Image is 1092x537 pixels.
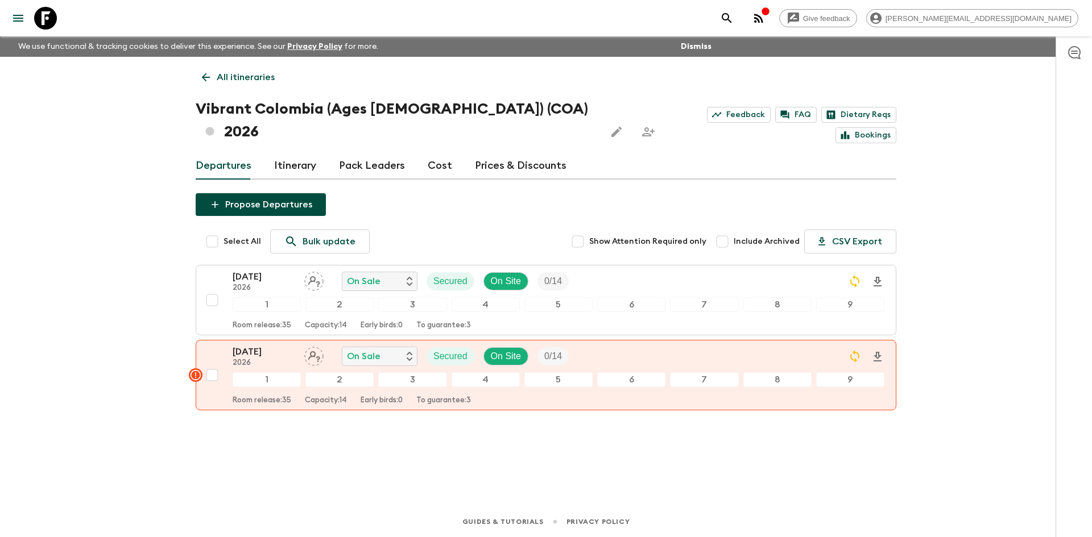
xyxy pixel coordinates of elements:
div: 1 [233,372,301,387]
p: To guarantee: 3 [416,321,471,330]
div: 6 [597,372,665,387]
div: 8 [743,372,812,387]
a: Prices & Discounts [475,152,566,180]
p: Early birds: 0 [361,321,403,330]
a: Dietary Reqs [821,107,896,123]
p: On Sale [347,274,380,288]
div: Trip Fill [537,272,569,290]
div: Secured [427,347,474,365]
a: Feedback [707,107,771,123]
p: We use functional & tracking cookies to deliver this experience. See our for more. [14,36,383,57]
a: Guides & Tutorials [462,515,544,528]
svg: Download Onboarding [871,275,884,289]
p: Secured [433,274,468,288]
p: 2026 [233,284,295,293]
svg: Sync Required - Changes detected [848,274,862,288]
p: [DATE] [233,345,295,359]
p: 0 / 14 [544,274,562,288]
div: 7 [670,372,738,387]
span: [PERSON_NAME][EMAIL_ADDRESS][DOMAIN_NAME] [879,14,1078,23]
p: Bulk update [303,235,355,248]
div: Secured [427,272,474,290]
div: 9 [816,372,884,387]
a: Pack Leaders [339,152,405,180]
p: On Sale [347,349,380,363]
button: Edit this itinerary [605,120,628,143]
span: Assign pack leader [304,275,324,284]
p: On Site [491,274,521,288]
div: On Site [483,347,528,365]
div: On Site [483,272,528,290]
a: FAQ [775,107,817,123]
h1: Vibrant Colombia (Ages [DEMOGRAPHIC_DATA]) (COA) 2026 [196,98,596,143]
p: Capacity: 14 [305,396,347,405]
div: 4 [452,372,520,387]
div: 5 [524,372,593,387]
div: 3 [378,372,446,387]
p: On Site [491,349,521,363]
div: 1 [233,297,301,312]
span: Select All [224,236,261,247]
p: Capacity: 14 [305,321,347,330]
a: Bookings [835,127,896,143]
p: [DATE] [233,270,295,284]
div: 8 [743,297,812,312]
div: 9 [816,297,884,312]
button: [DATE]2026Assign pack leaderOn SaleSecuredOn SiteTrip Fill123456789Room release:35Capacity:14Earl... [196,340,896,410]
p: Room release: 35 [233,396,291,405]
button: [DATE]2026Assign pack leaderOn SaleSecuredOn SiteTrip Fill123456789Room release:35Capacity:14Earl... [196,265,896,335]
a: Cost [428,152,452,180]
div: 6 [597,297,665,312]
svg: Sync Required - Changes detected [848,349,862,363]
p: To guarantee: 3 [416,396,471,405]
div: 2 [305,297,374,312]
a: Itinerary [274,152,316,180]
div: Trip Fill [537,347,569,365]
span: Show Attention Required only [589,236,706,247]
button: CSV Export [804,230,896,253]
a: Privacy Policy [566,515,630,528]
div: 4 [452,297,520,312]
span: Assign pack leader [304,350,324,359]
a: Privacy Policy [287,43,342,51]
span: Include Archived [734,236,800,247]
p: Secured [433,349,468,363]
div: 5 [524,297,593,312]
a: Departures [196,152,251,180]
span: Share this itinerary [637,120,660,143]
div: [PERSON_NAME][EMAIL_ADDRESS][DOMAIN_NAME] [866,9,1078,27]
button: menu [7,7,30,30]
div: 2 [305,372,374,387]
button: Propose Departures [196,193,326,216]
a: Bulk update [270,230,370,253]
a: Give feedback [779,9,857,27]
p: 0 / 14 [544,349,562,363]
div: 7 [670,297,738,312]
svg: Download Onboarding [871,350,884,364]
span: Give feedback [797,14,857,23]
p: Early birds: 0 [361,396,403,405]
a: All itineraries [196,66,281,89]
div: 3 [378,297,446,312]
button: Dismiss [678,39,714,55]
button: search adventures [715,7,738,30]
p: Room release: 35 [233,321,291,330]
p: All itineraries [217,70,275,84]
p: 2026 [233,359,295,368]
